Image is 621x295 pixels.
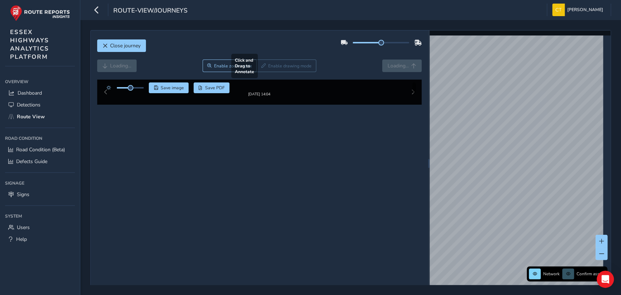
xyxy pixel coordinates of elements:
[113,6,188,16] span: route-view/journeys
[5,76,75,87] div: Overview
[10,28,49,61] span: ESSEX HIGHWAYS ANALYTICS PLATFORM
[543,271,560,277] span: Network
[18,90,42,96] span: Dashboard
[5,133,75,144] div: Road Condition
[10,5,70,21] img: rr logo
[237,97,281,103] div: [DATE] 14:04
[110,42,141,49] span: Close journey
[161,85,184,91] span: Save image
[17,224,30,231] span: Users
[205,85,225,91] span: Save PDF
[597,271,614,288] div: Open Intercom Messenger
[5,222,75,233] a: Users
[5,178,75,189] div: Signage
[5,189,75,200] a: Signs
[5,233,75,245] a: Help
[5,99,75,111] a: Detections
[5,156,75,167] a: Defects Guide
[17,191,29,198] span: Signs
[194,82,230,93] button: PDF
[577,271,605,277] span: Confirm assets
[5,211,75,222] div: System
[5,111,75,123] a: Route View
[214,63,252,69] span: Enable zoom mode
[237,90,281,97] img: Thumbnail frame
[149,82,189,93] button: Save
[552,4,606,16] button: [PERSON_NAME]
[203,60,257,72] button: Zoom
[567,4,603,16] span: [PERSON_NAME]
[5,144,75,156] a: Road Condition (Beta)
[97,39,146,52] button: Close journey
[16,158,47,165] span: Defects Guide
[552,4,565,16] img: diamond-layout
[17,113,45,120] span: Route View
[16,236,27,243] span: Help
[17,101,41,108] span: Detections
[5,87,75,99] a: Dashboard
[16,146,65,153] span: Road Condition (Beta)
